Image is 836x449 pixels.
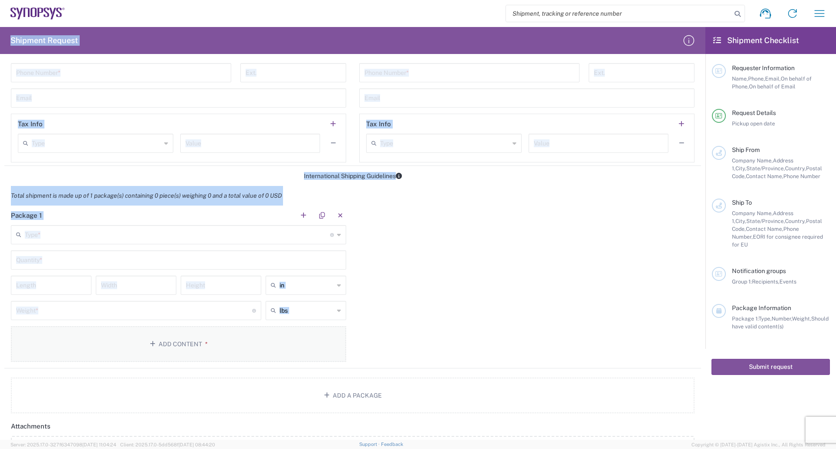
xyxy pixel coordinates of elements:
span: [DATE] 08:44:20 [179,442,215,447]
span: Name, [732,75,748,82]
h2: Shipment Request [10,35,78,46]
span: Weight, [792,315,811,322]
button: Add a Package [11,378,694,413]
span: Recipients, [752,278,779,285]
div: International Shipping Guidelines [4,172,701,180]
span: Package 1: [732,315,758,322]
h2: Package 1 [11,211,42,220]
h2: Attachments [11,422,51,431]
span: Package Information [732,304,791,311]
em: Total shipment is made up of 1 package(s) containing 0 piece(s) weighing 0 and a total value of 0... [4,192,288,199]
span: Country, [785,218,806,224]
span: City, [735,165,746,172]
button: Submit request [711,359,830,375]
span: Phone, [748,75,765,82]
span: Ship To [732,199,752,206]
span: Ship From [732,146,760,153]
span: [DATE] 11:04:24 [82,442,116,447]
span: Company Name, [732,210,773,216]
h2: Shipment Checklist [713,35,799,46]
span: Country, [785,165,806,172]
span: Email, [765,75,781,82]
span: Group 1: [732,278,752,285]
button: Add Content* [11,326,346,362]
span: State/Province, [746,218,785,224]
a: Support [359,442,381,447]
span: EORI for consignee required for EU [732,233,823,248]
span: City, [735,218,746,224]
h2: Tax Info [18,120,43,128]
input: Shipment, tracking or reference number [506,5,731,22]
a: Feedback [381,442,403,447]
span: Contact Name, [746,226,783,232]
span: Client: 2025.17.0-5dd568f [120,442,215,447]
span: Company Name, [732,157,773,164]
h2: Tax Info [366,120,391,128]
span: Number, [772,315,792,322]
span: Type, [758,315,772,322]
span: Request Details [732,109,776,116]
span: Requester Information [732,64,795,71]
span: Copyright © [DATE]-[DATE] Agistix Inc., All Rights Reserved [691,441,826,449]
span: Contact Name, [746,173,783,179]
span: Server: 2025.17.0-327f6347098 [10,442,116,447]
span: Events [779,278,796,285]
span: On behalf of Email [749,83,796,90]
span: Notification groups [732,267,786,274]
span: Pickup open date [732,120,775,127]
span: Phone Number [783,173,820,179]
span: State/Province, [746,165,785,172]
